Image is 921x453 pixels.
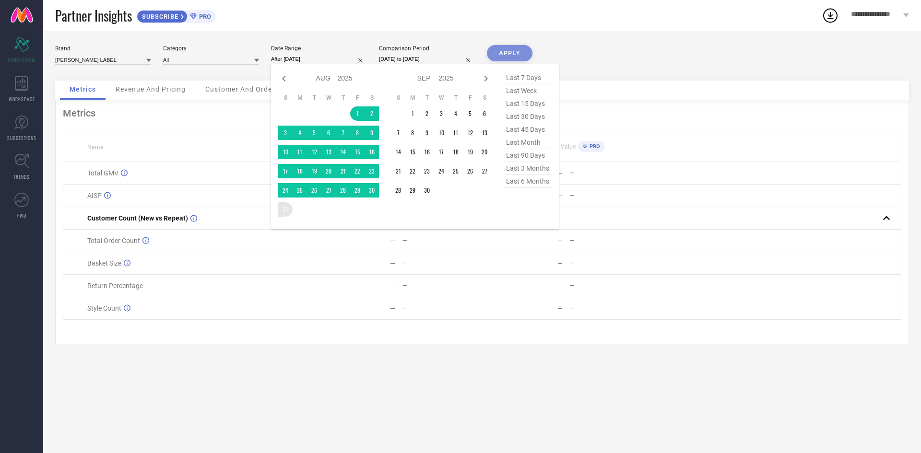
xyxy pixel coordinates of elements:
[391,145,405,159] td: Sun Sep 14 2025
[405,164,420,178] td: Mon Sep 22 2025
[307,183,321,197] td: Tue Aug 26 2025
[350,145,365,159] td: Fri Aug 15 2025
[7,134,36,141] span: SUGGESTIONS
[293,126,307,140] td: Mon Aug 04 2025
[402,237,482,244] div: —
[434,145,449,159] td: Wed Sep 17 2025
[504,71,552,84] span: last 7 days
[477,126,492,140] td: Sat Sep 13 2025
[477,164,492,178] td: Sat Sep 27 2025
[477,145,492,159] td: Sat Sep 20 2025
[70,85,96,93] span: Metrics
[557,169,563,177] div: —
[402,305,482,312] div: —
[504,110,552,123] span: last 30 days
[463,106,477,121] td: Fri Sep 05 2025
[293,145,307,159] td: Mon Aug 11 2025
[434,106,449,121] td: Wed Sep 03 2025
[87,237,140,244] span: Total Order Count
[163,45,259,52] div: Category
[321,145,336,159] td: Wed Aug 13 2025
[391,183,405,197] td: Sun Sep 28 2025
[504,149,552,162] span: last 90 days
[365,106,379,121] td: Sat Aug 02 2025
[390,237,395,244] div: —
[449,94,463,102] th: Thursday
[557,259,563,267] div: —
[336,126,350,140] td: Thu Aug 07 2025
[402,282,482,289] div: —
[13,173,30,180] span: TRENDS
[379,45,475,52] div: Comparison Period
[365,94,379,102] th: Saturday
[87,144,103,151] span: Name
[271,54,367,64] input: Select date range
[480,73,492,84] div: Next month
[420,145,434,159] td: Tue Sep 16 2025
[307,94,321,102] th: Tuesday
[278,145,293,159] td: Sun Aug 10 2025
[365,164,379,178] td: Sat Aug 23 2025
[390,304,395,312] div: —
[557,304,563,312] div: —
[205,85,279,93] span: Customer And Orders
[420,106,434,121] td: Tue Sep 02 2025
[87,214,188,222] span: Customer Count (New vs Repeat)
[391,94,405,102] th: Sunday
[321,183,336,197] td: Wed Aug 27 2025
[420,164,434,178] td: Tue Sep 23 2025
[17,212,26,219] span: FWD
[504,123,552,136] span: last 45 days
[449,164,463,178] td: Thu Sep 25 2025
[434,164,449,178] td: Wed Sep 24 2025
[87,304,121,312] span: Style Count
[420,183,434,197] td: Tue Sep 30 2025
[463,94,477,102] th: Friday
[420,126,434,140] td: Tue Sep 09 2025
[55,6,132,25] span: Partner Insights
[350,164,365,178] td: Fri Aug 22 2025
[137,13,181,20] span: SUBSCRIBE
[504,84,552,97] span: last week
[379,54,475,64] input: Select comparison period
[9,95,35,103] span: WORKSPACE
[350,126,365,140] td: Fri Aug 08 2025
[405,106,420,121] td: Mon Sep 01 2025
[278,94,293,102] th: Sunday
[116,85,186,93] span: Revenue And Pricing
[570,282,649,289] div: —
[293,164,307,178] td: Mon Aug 18 2025
[336,164,350,178] td: Thu Aug 21 2025
[87,192,102,199] span: AISP
[570,260,649,267] div: —
[336,145,350,159] td: Thu Aug 14 2025
[87,259,121,267] span: Basket Size
[405,183,420,197] td: Mon Sep 29 2025
[504,175,552,188] span: last 6 months
[321,126,336,140] td: Wed Aug 06 2025
[504,136,552,149] span: last month
[402,260,482,267] div: —
[463,164,477,178] td: Fri Sep 26 2025
[463,126,477,140] td: Fri Sep 12 2025
[570,305,649,312] div: —
[365,126,379,140] td: Sat Aug 09 2025
[87,282,143,290] span: Return Percentage
[557,282,563,290] div: —
[197,13,211,20] span: PRO
[463,145,477,159] td: Fri Sep 19 2025
[293,183,307,197] td: Mon Aug 25 2025
[321,94,336,102] th: Wednesday
[449,126,463,140] td: Thu Sep 11 2025
[587,143,600,150] span: PRO
[278,73,290,84] div: Previous month
[321,164,336,178] td: Wed Aug 20 2025
[504,162,552,175] span: last 3 months
[557,237,563,244] div: —
[350,183,365,197] td: Fri Aug 29 2025
[449,106,463,121] td: Thu Sep 04 2025
[307,145,321,159] td: Tue Aug 12 2025
[55,45,151,52] div: Brand
[449,145,463,159] td: Thu Sep 18 2025
[390,282,395,290] div: —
